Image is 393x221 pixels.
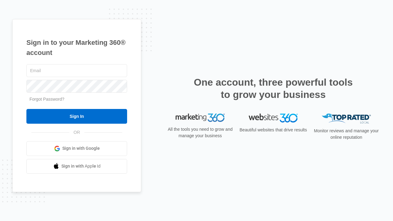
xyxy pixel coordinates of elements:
[29,97,64,102] a: Forgot Password?
[61,163,101,169] span: Sign in with Apple Id
[312,128,381,141] p: Monitor reviews and manage your online reputation
[26,159,127,174] a: Sign in with Apple Id
[26,141,127,156] a: Sign in with Google
[69,129,84,136] span: OR
[192,76,355,101] h2: One account, three powerful tools to grow your business
[166,126,235,139] p: All the tools you need to grow and manage your business
[26,37,127,58] h1: Sign in to your Marketing 360® account
[26,64,127,77] input: Email
[26,109,127,124] input: Sign In
[249,114,298,122] img: Websites 360
[62,145,100,152] span: Sign in with Google
[176,114,225,122] img: Marketing 360
[322,114,371,124] img: Top Rated Local
[239,127,308,133] p: Beautiful websites that drive results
